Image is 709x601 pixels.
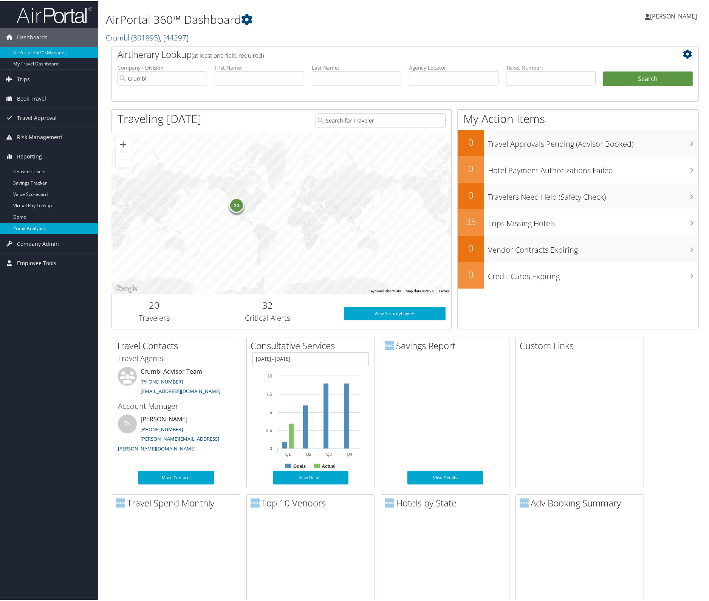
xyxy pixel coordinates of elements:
[603,70,693,85] button: Search
[458,161,484,174] h2: 0
[203,312,333,322] h3: Critical Alerts
[17,107,57,126] span: Travel Approval
[385,340,394,349] img: domo-logo.png
[116,136,131,151] button: Zoom in
[322,463,336,468] text: Actual
[203,298,333,311] h2: 32
[141,425,183,432] a: [PHONE_NUMBER]
[488,240,698,254] h3: Vendor Contracts Expiring
[347,451,353,455] text: Q4
[316,112,446,126] input: Search for Traveler
[114,283,139,293] a: Open this area in Google Maps (opens a new window)
[268,373,272,377] tspan: 10
[17,127,62,146] span: Risk Management
[326,451,332,455] text: Q3
[458,261,698,287] a: 0Credit Cards Expiring
[118,413,137,432] div: TK
[17,27,48,46] span: Dashboards
[406,288,434,292] span: Map data ©2025
[458,208,698,234] a: 35Trips Missing Hotels
[458,110,698,126] h1: My Action Items
[488,213,698,228] h3: Trips Missing Hotels
[458,267,484,280] h2: 0
[407,470,483,483] a: View Details
[385,338,509,351] h2: Savings Report
[118,63,207,70] label: Company - Division:
[293,463,306,468] text: Goals
[215,63,304,70] label: First Name:
[118,352,234,363] h3: Travel Agents
[312,63,401,70] label: Last Name:
[409,63,498,70] label: Agency Locator:
[520,495,644,508] h2: Adv Booking Summary
[106,31,189,42] a: Crumbl
[458,182,698,208] a: 0Travelers Need Help (Safety Check)
[520,338,644,351] h2: Custom Links
[114,283,139,293] img: Google
[458,188,484,200] h2: 0
[438,288,449,292] a: Terms (opens in new tab)
[488,134,698,148] h3: Travel Approvals Pending (Advisor Booked)
[488,266,698,281] h3: Credit Cards Expiring
[458,129,698,155] a: 0Travel Approvals Pending (Advisor Booked)
[368,287,401,293] button: Keyboard shortcuts
[251,497,260,506] img: domo-logo.png
[285,451,291,455] text: Q1
[114,413,238,454] li: [PERSON_NAME]
[17,253,56,272] span: Employee Tools
[273,470,348,483] a: View Details
[118,400,234,410] h3: Account Manager
[17,88,46,107] span: Book Travel
[118,434,219,451] a: [PERSON_NAME][EMAIL_ADDRESS][PERSON_NAME][DOMAIN_NAME]
[488,187,698,201] h3: Travelers Need Help (Safety Check)
[118,298,191,311] h2: 20
[385,495,509,508] h2: Hotels by State
[270,409,272,413] tspan: 5
[17,5,92,23] img: airportal-logo.png
[160,31,189,42] span: , [ 44297 ]
[458,241,484,253] h2: 0
[116,151,131,166] button: Zoom out
[645,4,704,26] a: [PERSON_NAME]
[266,391,272,395] tspan: 7.5
[116,495,240,508] h2: Travel Spend Monthly
[520,497,529,506] img: domo-logo.png
[650,11,697,19] span: [PERSON_NAME]
[17,146,42,165] span: Reporting
[118,47,644,60] h2: Airtinerary Lookup
[141,387,220,393] a: [EMAIL_ADDRESS][DOMAIN_NAME]
[116,497,125,506] img: domo-logo.png
[192,50,264,59] span: (at least one field required)
[141,377,183,384] a: [PHONE_NUMBER]
[458,155,698,182] a: 0Hotel Payment Authorizations Failed
[488,160,698,175] h3: Hotel Payment Authorizations Failed
[118,110,201,126] h1: Traveling [DATE]
[131,31,160,42] span: ( 301895 )
[114,366,238,397] li: Crumbl Advisor Team
[251,495,375,508] h2: Top 10 Vendors
[344,306,446,319] a: View SecurityLogic®
[116,338,240,351] h2: Travel Contacts
[458,234,698,261] a: 0Vendor Contracts Expiring
[106,11,505,26] h1: AirPortal 360™ Dashboard
[306,451,311,455] text: Q2
[251,338,375,351] h2: Consultative Services
[138,470,214,483] a: More Contacts
[118,312,191,322] h3: Travelers
[17,233,59,252] span: Company Admin
[458,135,484,148] h2: 0
[270,445,272,450] tspan: 0
[229,197,244,212] div: 20
[506,63,596,70] label: Ticket Number:
[266,427,272,432] tspan: 2.5
[458,214,484,227] h2: 35
[385,497,394,506] img: domo-logo.png
[17,69,30,88] span: Trips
